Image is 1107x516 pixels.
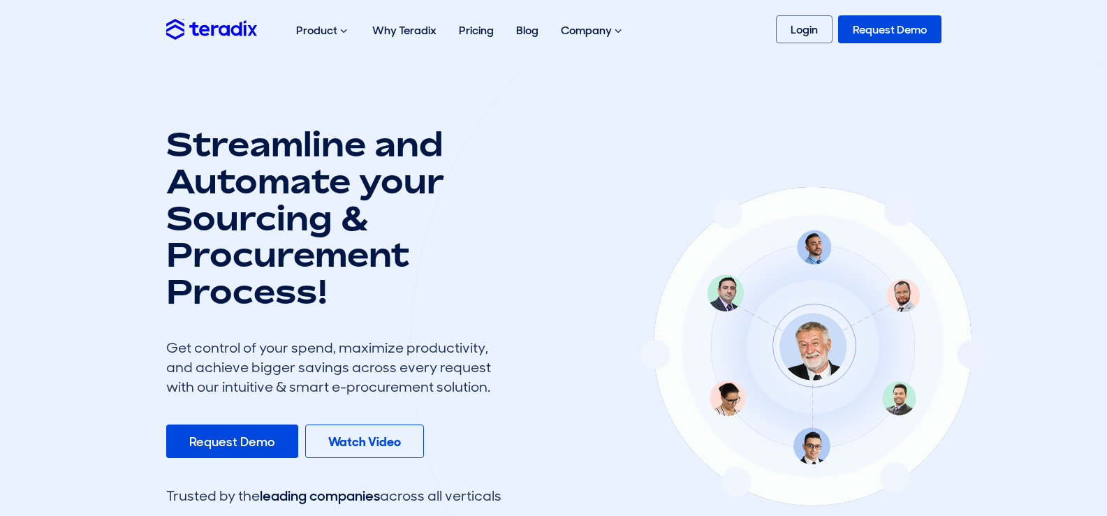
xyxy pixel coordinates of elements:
img: Teradix logo [166,19,257,39]
a: Watch Video [305,425,424,458]
div: Company [550,8,636,53]
a: Blog [505,8,550,52]
b: Watch Video [328,434,401,450]
div: Product [285,8,361,53]
div: Trusted by the across all verticals [166,486,501,506]
div: Get control of your spend, maximize productivity, and achieve bigger savings across every request... [166,338,501,397]
a: Request Demo [838,15,941,43]
a: Login [776,15,833,43]
h1: Streamline and Automate your Sourcing & Procurement Process! [166,126,501,310]
a: Request Demo [166,425,298,458]
span: leading companies [260,487,380,505]
a: Pricing [448,8,505,52]
a: Why Teradix [361,8,448,52]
